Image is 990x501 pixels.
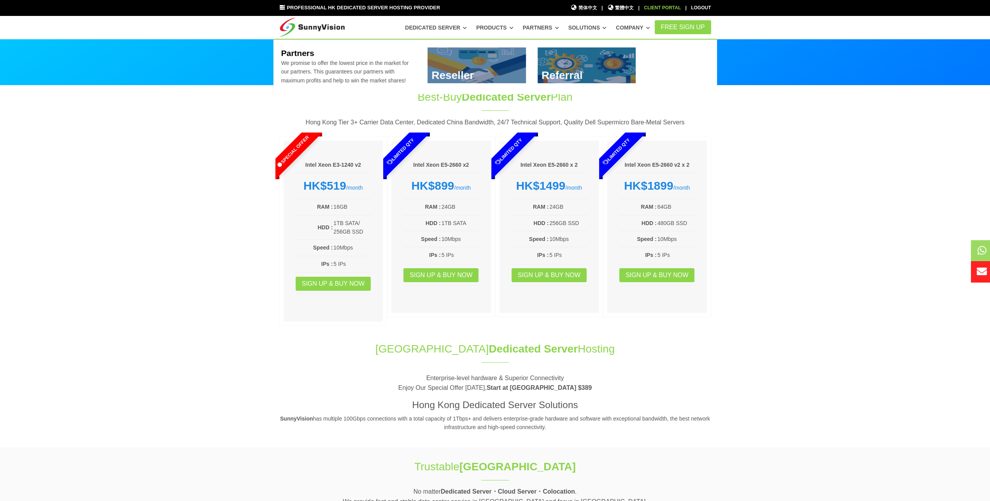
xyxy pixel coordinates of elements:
[462,91,551,103] span: Dedicated Server
[641,204,656,210] b: RAM :
[405,21,467,35] a: Dedicated Server
[619,161,695,169] h6: Intel Xeon E5-2660 v2 x 2
[425,204,440,210] b: RAM :
[441,250,479,260] td: 5 IPs
[487,384,592,391] strong: Start at [GEOGRAPHIC_DATA] $389
[281,49,314,58] b: Partners
[549,250,587,260] td: 5 IPs
[295,161,371,169] h6: Intel Xeon E3-1240 v2
[516,179,565,192] strong: HK$1499
[619,179,695,193] div: /month
[523,21,559,35] a: Partners
[411,179,454,192] strong: HK$899
[426,220,441,226] b: HDD :
[441,218,479,228] td: 1TB SATA
[549,234,587,244] td: 10Mbps
[403,161,479,169] h6: Intel Xeon E5-2660 x2
[366,89,625,105] h1: Best-Buy Plan
[441,202,479,211] td: 24GB
[476,21,513,35] a: Products
[303,179,346,192] strong: HK$519
[279,373,711,393] p: Enterprise-level hardware & Superior Connectivity Enjoy Our Special Offer [DATE],
[287,5,440,10] span: Professional HK Dedicated Server Hosting Provider
[333,259,371,269] td: 5 IPs
[641,220,657,226] b: HDD :
[280,415,313,422] strong: SunnyVision
[403,268,478,282] a: Sign up & Buy Now
[644,4,681,12] div: Client Portal
[533,204,548,210] b: RAM :
[273,39,717,94] div: Partners
[657,202,695,211] td: 64GB
[429,252,441,258] b: IPs :
[295,179,371,193] div: /month
[511,179,587,193] div: /month
[260,119,325,184] span: Special Offer
[366,459,625,474] h1: Trustable
[533,220,548,226] b: HDD :
[570,4,597,12] a: 简体中文
[529,236,549,242] b: Speed :
[657,234,695,244] td: 10Mbps
[655,20,711,34] a: FREE Sign Up
[421,236,441,242] b: Speed :
[616,21,650,35] a: Company
[459,461,576,473] strong: [GEOGRAPHIC_DATA]
[637,236,657,242] b: Speed :
[281,60,408,84] span: We promise to offer the lowest price in the market for our partners. This guarantees our partners...
[476,119,541,184] span: Limited Qty
[403,179,479,193] div: /month
[441,234,479,244] td: 10Mbps
[333,218,371,237] td: 1TB SATA/ 256GB SSD
[638,4,640,12] li: |
[279,414,711,432] p: has multiple 100Gbps connections with a total capacity of 1Tbps+ and delivers enterprise-grade ha...
[317,224,333,230] b: HDD :
[657,250,695,260] td: 5 IPs
[512,268,587,282] a: Sign up & Buy Now
[489,343,578,355] span: Dedicated Server
[691,5,711,10] a: Logout
[685,4,687,12] li: |
[601,4,603,12] li: |
[279,117,711,127] p: Hong Kong Tier 3+ Carrier Data Center, Dedicated China Bandwidth, 24/7 Technical Support, Quality...
[333,243,371,252] td: 10Mbps
[584,119,649,184] span: Limited Qty
[279,341,711,356] h1: [GEOGRAPHIC_DATA] Hosting
[568,21,606,35] a: Solutions
[333,202,371,211] td: 16GB
[279,398,711,412] h3: Hong Kong Dedicated Server Solutions
[607,4,634,12] a: 繁體中文
[624,179,673,192] strong: HK$1899
[511,161,587,169] h6: Intel Xeon E5-2660 x 2
[619,268,694,282] a: Sign up & Buy Now
[296,277,371,291] a: Sign up & Buy Now
[549,218,587,228] td: 256GB SSD
[368,119,433,184] span: Limited Qty
[313,244,333,251] b: Speed :
[645,252,657,258] b: IPs :
[657,218,695,228] td: 480GB SSD
[441,488,575,495] strong: Dedicated Server・Cloud Server・Colocation
[549,202,587,211] td: 24GB
[321,261,333,267] b: IPs :
[317,204,333,210] b: RAM :
[537,252,549,258] b: IPs :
